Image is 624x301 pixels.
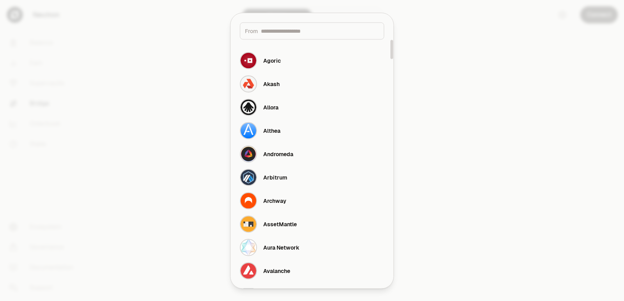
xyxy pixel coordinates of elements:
[263,80,280,88] div: Akash
[235,259,389,282] button: Avalanche LogoAvalanche
[263,243,300,251] div: Aura Network
[263,127,280,134] div: Althea
[241,193,256,208] img: Archway Logo
[263,220,297,228] div: AssetMantle
[241,76,256,92] img: Akash Logo
[235,142,389,165] button: Andromeda LogoAndromeda
[241,239,256,255] img: Aura Network Logo
[235,236,389,259] button: Aura Network LogoAura Network
[235,189,389,212] button: Archway LogoArchway
[241,123,256,138] img: Althea Logo
[245,27,258,35] span: From
[263,103,278,111] div: Allora
[241,216,256,232] img: AssetMantle Logo
[241,99,256,115] img: Allora Logo
[263,173,287,181] div: Arbitrum
[241,169,256,185] img: Arbitrum Logo
[241,53,256,68] img: Agoric Logo
[241,263,256,278] img: Avalanche Logo
[263,197,286,204] div: Archway
[235,95,389,119] button: Allora LogoAllora
[235,212,389,236] button: AssetMantle LogoAssetMantle
[263,267,290,275] div: Avalanche
[235,165,389,189] button: Arbitrum LogoArbitrum
[263,150,293,158] div: Andromeda
[235,49,389,72] button: Agoric LogoAgoric
[235,72,389,95] button: Akash LogoAkash
[263,56,281,64] div: Agoric
[235,119,389,142] button: Althea LogoAlthea
[241,146,256,162] img: Andromeda Logo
